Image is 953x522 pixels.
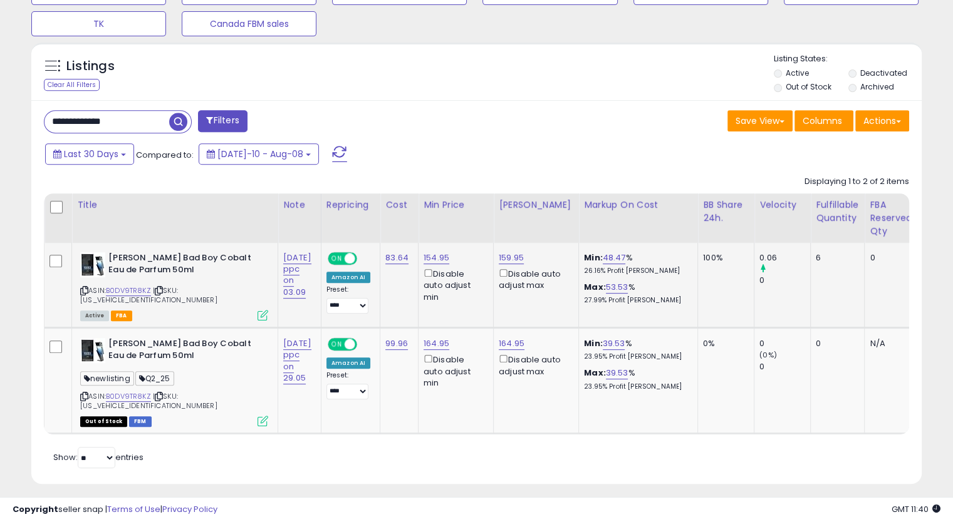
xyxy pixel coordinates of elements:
[803,115,842,127] span: Columns
[584,252,688,275] div: %
[385,337,408,350] a: 99.96
[759,338,810,349] div: 0
[64,148,118,160] span: Last 30 Days
[759,350,777,360] small: (0%)
[584,337,603,349] b: Min:
[80,252,268,319] div: ASIN:
[355,253,375,264] span: OFF
[424,198,488,212] div: Min Price
[326,357,370,369] div: Amazon AI
[584,338,688,361] div: %
[892,503,940,515] span: 2025-09-8 11:40 GMT
[584,252,603,264] b: Min:
[499,337,524,350] a: 164.95
[13,503,58,515] strong: Copyright
[860,68,907,78] label: Deactivated
[774,53,922,65] p: Listing States:
[13,504,217,516] div: seller snap | |
[283,337,311,384] a: [DATE] ppc on 29.05
[499,252,524,264] a: 159.95
[579,193,698,243] th: The percentage added to the cost of goods (COGS) that forms the calculator for Min & Max prices.
[606,367,628,379] a: 39.53
[329,253,345,264] span: ON
[499,267,569,291] div: Disable auto adjust max
[80,416,127,427] span: All listings that are currently out of stock and unavailable for purchase on Amazon
[217,148,303,160] span: [DATE]-10 - Aug-08
[805,176,909,188] div: Displaying 1 to 2 of 2 items
[584,367,688,391] div: %
[759,361,810,372] div: 0
[53,451,143,463] span: Show: entries
[424,352,484,389] div: Disable auto adjust min
[727,110,793,131] button: Save View
[80,338,105,363] img: 410CJmMn24L._SL40_.jpg
[108,338,261,364] b: [PERSON_NAME] Bad Boy Cobalt Eau de Parfum 50ml
[759,275,810,286] div: 0
[385,198,413,212] div: Cost
[111,310,132,321] span: FBA
[385,252,409,264] a: 83.64
[816,338,855,349] div: 0
[80,285,217,304] span: | SKU: [US_VEHICLE_IDENTIFICATION_NUMBER]
[870,198,912,238] div: FBA Reserved Qty
[106,285,151,296] a: B0DV9TR8KZ
[107,503,160,515] a: Terms of Use
[326,272,370,283] div: Amazon AI
[283,252,311,299] a: [DATE] ppc on 03.09
[584,296,688,305] p: 27.99% Profit [PERSON_NAME]
[870,338,907,349] div: N/A
[759,198,805,212] div: Velocity
[584,267,688,275] p: 26.16% Profit [PERSON_NAME]
[786,68,809,78] label: Active
[80,371,134,386] span: newlisting
[80,252,105,277] img: 410CJmMn24L._SL40_.jpg
[199,143,319,165] button: [DATE]-10 - Aug-08
[162,503,217,515] a: Privacy Policy
[816,198,859,225] div: Fulfillable Quantity
[424,337,449,350] a: 164.95
[44,79,100,91] div: Clear All Filters
[283,198,316,212] div: Note
[424,252,449,264] a: 154.95
[584,282,688,305] div: %
[77,198,273,212] div: Title
[355,339,375,350] span: OFF
[66,58,115,75] h5: Listings
[855,110,909,131] button: Actions
[603,252,626,264] a: 48.47
[326,198,375,212] div: Repricing
[786,81,831,92] label: Out of Stock
[603,337,625,350] a: 39.53
[31,11,166,36] button: TK
[584,382,688,391] p: 23.95% Profit [PERSON_NAME]
[703,338,744,349] div: 0%
[816,252,855,264] div: 6
[794,110,853,131] button: Columns
[329,339,345,350] span: ON
[499,198,573,212] div: [PERSON_NAME]
[584,352,688,361] p: 23.95% Profit [PERSON_NAME]
[759,252,810,264] div: 0.06
[326,285,370,314] div: Preset:
[182,11,316,36] button: Canada FBM sales
[703,252,744,264] div: 100%
[80,391,217,410] span: | SKU: [US_VEHICLE_IDENTIFICATION_NUMBER]
[584,198,692,212] div: Markup on Cost
[135,371,174,386] span: Q2_25
[136,149,194,161] span: Compared to:
[424,267,484,303] div: Disable auto adjust min
[45,143,134,165] button: Last 30 Days
[198,110,247,132] button: Filters
[80,310,109,321] span: All listings currently available for purchase on Amazon
[326,371,370,399] div: Preset:
[108,252,261,279] b: [PERSON_NAME] Bad Boy Cobalt Eau de Parfum 50ml
[860,81,893,92] label: Archived
[129,416,152,427] span: FBM
[80,338,268,425] div: ASIN:
[703,198,749,225] div: BB Share 24h.
[499,352,569,377] div: Disable auto adjust max
[606,281,628,294] a: 53.53
[106,391,151,402] a: B0DV9TR8KZ
[584,281,606,293] b: Max:
[870,252,907,264] div: 0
